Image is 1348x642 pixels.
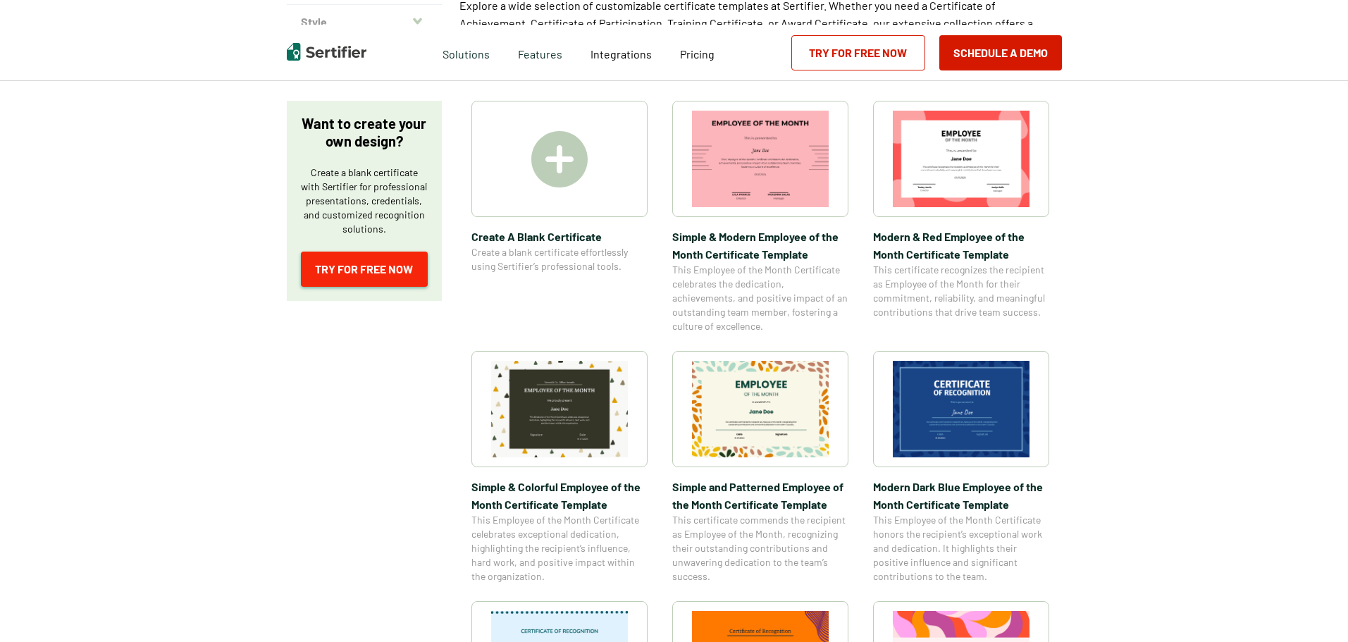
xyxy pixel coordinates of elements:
span: Create a blank certificate effortlessly using Sertifier’s professional tools. [471,245,648,273]
span: Modern Dark Blue Employee of the Month Certificate Template [873,478,1049,513]
img: Simple & Colorful Employee of the Month Certificate Template [491,361,628,457]
a: Modern Dark Blue Employee of the Month Certificate TemplateModern Dark Blue Employee of the Month... [873,351,1049,584]
a: Simple & Modern Employee of the Month Certificate TemplateSimple & Modern Employee of the Month C... [672,101,848,333]
p: Create a blank certificate with Sertifier for professional presentations, credentials, and custom... [301,166,428,236]
a: Pricing [680,44,715,61]
img: Modern Dark Blue Employee of the Month Certificate Template [893,361,1029,457]
span: This Employee of the Month Certificate celebrates the dedication, achievements, and positive impa... [672,263,848,333]
span: This certificate recognizes the recipient as Employee of the Month for their commitment, reliabil... [873,263,1049,319]
img: Modern & Red Employee of the Month Certificate Template [893,111,1029,207]
img: Create A Blank Certificate [531,131,588,187]
a: Try for Free Now [301,252,428,287]
img: Simple & Modern Employee of the Month Certificate Template [692,111,829,207]
span: Create A Blank Certificate [471,228,648,245]
a: Simple & Colorful Employee of the Month Certificate TemplateSimple & Colorful Employee of the Mon... [471,351,648,584]
span: This Employee of the Month Certificate celebrates exceptional dedication, highlighting the recipi... [471,513,648,584]
a: Modern & Red Employee of the Month Certificate TemplateModern & Red Employee of the Month Certifi... [873,101,1049,333]
img: Sertifier | Digital Credentialing Platform [287,43,366,61]
span: This certificate commends the recipient as Employee of the Month, recognizing their outstanding c... [672,513,848,584]
a: Integrations [590,44,652,61]
span: Modern & Red Employee of the Month Certificate Template [873,228,1049,263]
span: Integrations [590,47,652,61]
a: Try for Free Now [791,35,925,70]
span: Simple & Colorful Employee of the Month Certificate Template [471,478,648,513]
span: This Employee of the Month Certificate honors the recipient’s exceptional work and dedication. It... [873,513,1049,584]
span: Solutions [443,44,490,61]
span: Features [518,44,562,61]
a: Simple and Patterned Employee of the Month Certificate TemplateSimple and Patterned Employee of t... [672,351,848,584]
span: Simple & Modern Employee of the Month Certificate Template [672,228,848,263]
p: Want to create your own design? [301,115,428,150]
span: Pricing [680,47,715,61]
span: Simple and Patterned Employee of the Month Certificate Template [672,478,848,513]
button: Style [287,5,442,39]
img: Simple and Patterned Employee of the Month Certificate Template [692,361,829,457]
